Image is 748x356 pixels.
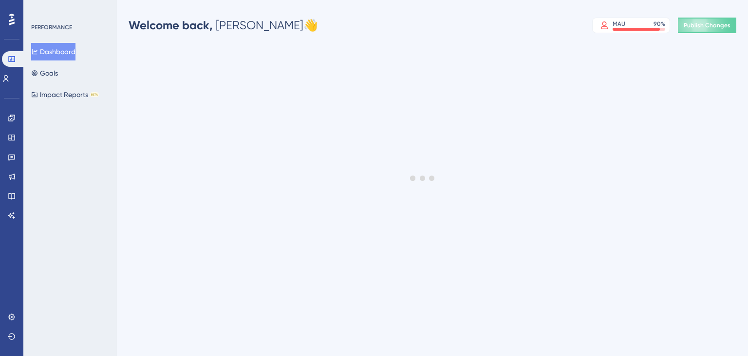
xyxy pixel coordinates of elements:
[31,23,72,31] div: PERFORMANCE
[31,43,75,60] button: Dashboard
[31,86,99,103] button: Impact ReportsBETA
[129,18,213,32] span: Welcome back,
[684,21,730,29] span: Publish Changes
[613,20,625,28] div: MAU
[31,64,58,82] button: Goals
[90,92,99,97] div: BETA
[654,20,665,28] div: 90 %
[678,18,736,33] button: Publish Changes
[129,18,318,33] div: [PERSON_NAME] 👋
